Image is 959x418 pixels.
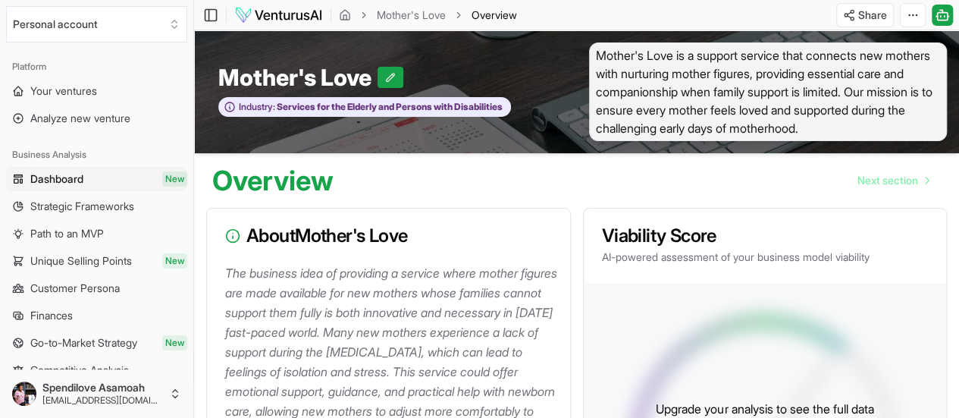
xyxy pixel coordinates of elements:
[6,79,187,103] a: Your ventures
[30,83,97,99] span: Your ventures
[225,227,552,245] h3: About Mother's Love
[6,194,187,218] a: Strategic Frameworks
[30,253,132,269] span: Unique Selling Points
[6,249,187,273] a: Unique Selling PointsNew
[42,394,163,407] span: [EMAIL_ADDRESS][DOMAIN_NAME]
[6,331,187,355] a: Go-to-Market StrategyNew
[6,358,187,382] a: Competitive Analysis
[845,165,941,196] a: Go to next page
[472,8,517,23] span: Overview
[30,308,73,323] span: Finances
[845,165,941,196] nav: pagination
[275,101,503,113] span: Services for the Elderly and Persons with Disabilities
[162,335,187,350] span: New
[6,376,187,412] button: Spendilove Asamoah[EMAIL_ADDRESS][DOMAIN_NAME]
[30,281,120,296] span: Customer Persona
[12,382,36,406] img: ACg8ocKJfc8C1MJYm78Y6ekTROkiCnbSVp0He56j7zJwBiUsbRaDg-Gz=s96-c
[30,335,137,350] span: Go-to-Market Strategy
[30,363,129,378] span: Competitive Analysis
[30,226,104,241] span: Path to an MVP
[6,143,187,167] div: Business Analysis
[30,171,83,187] span: Dashboard
[212,165,334,196] h1: Overview
[6,276,187,300] a: Customer Persona
[6,303,187,328] a: Finances
[377,8,446,23] a: Mother's Love
[656,400,873,418] p: Upgrade your analysis to see the full data
[836,3,894,27] button: Share
[6,106,187,130] a: Analyze new venture
[162,171,187,187] span: New
[339,8,517,23] nav: breadcrumb
[42,381,163,394] span: Spendilove Asamoah
[218,64,378,91] span: Mother's Love
[30,199,134,214] span: Strategic Frameworks
[6,167,187,191] a: DashboardNew
[239,101,275,113] span: Industry:
[162,253,187,269] span: New
[589,42,948,141] span: Mother's Love is a support service that connects new mothers with nurturing mother figures, provi...
[6,55,187,79] div: Platform
[218,97,511,118] button: Industry:Services for the Elderly and Persons with Disabilities
[234,6,323,24] img: logo
[30,111,130,126] span: Analyze new venture
[6,222,187,246] a: Path to an MVP
[858,8,887,23] span: Share
[602,250,929,265] p: AI-powered assessment of your business model viability
[6,6,187,42] button: Select an organization
[857,173,918,188] span: Next section
[602,227,929,245] h3: Viability Score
